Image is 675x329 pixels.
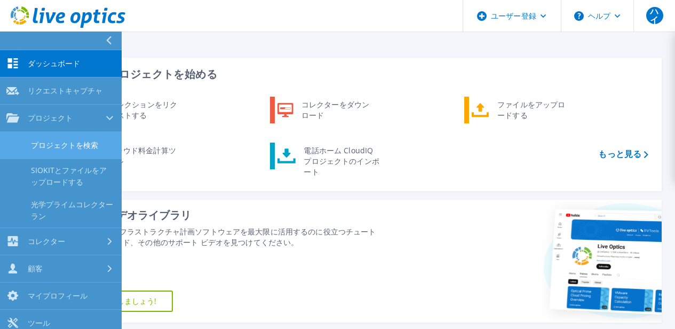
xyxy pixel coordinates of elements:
font: マイプロフィール [28,291,88,301]
a: もっと見る [598,149,648,159]
font: 光学プライムコレクターラン [31,199,113,221]
font: サポートビデオライブラリ [62,208,192,222]
font: Live Optics インフラストラクチャ計画ソフトウェアを最大限に活用するのに役立つチュートリアル、説明ガイド、その他のサポート ビデオを見つけてください。 [62,226,376,247]
font: ヘルプ [588,11,610,21]
font: 顧客 [28,263,43,273]
font: コレクターをダウンロード [301,99,369,120]
font: ユーザー登録 [491,11,536,21]
font: SIOKITとファイルをアップロードする [31,165,107,187]
a: ファイルをアップロードする [464,97,574,123]
font: ハイ [650,5,658,26]
font: ツール [28,318,50,328]
font: 新しいプロジェクトを始める [76,67,217,81]
a: コレクターをダウンロード [270,97,379,123]
font: ファイルをアップロードする [497,99,565,120]
font: プロジェクトを検索 [31,140,98,150]
font: プロジェクト [28,113,73,123]
font: クラウド料金計算ツール [108,145,176,166]
font: もっと見る [598,148,641,160]
font: リクエストキャプチャ [28,85,102,96]
font: ダッシュボード [28,58,80,68]
font: 電話ホーム CloudIQ プロジェクトのインポート [304,145,379,177]
font: コレクター [28,236,65,246]
a: クラウド料金計算ツール [75,143,185,169]
font: コレクションをリクエストする [109,99,177,120]
a: コレクションをリクエストする [75,97,185,123]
